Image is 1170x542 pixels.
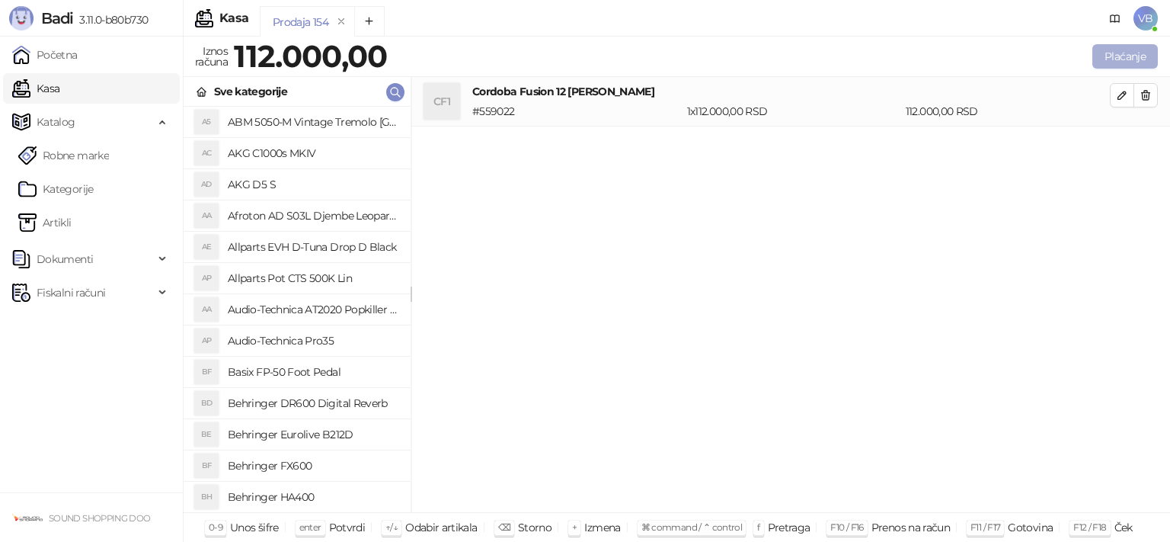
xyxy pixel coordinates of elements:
[37,107,75,137] span: Katalog
[1073,521,1106,533] span: F12 / F18
[228,297,398,322] h4: Audio-Technica AT2020 Popkiller Set
[18,174,94,204] a: Kategorije
[331,15,351,28] button: remove
[228,172,398,197] h4: AKG D5 S
[194,329,219,353] div: AP
[37,277,105,308] span: Fiskalni računi
[194,297,219,322] div: AA
[1103,6,1127,30] a: Dokumentacija
[228,329,398,353] h4: Audio-Technica Pro35
[498,521,510,533] span: ⌫
[518,518,551,537] div: Storno
[214,83,287,100] div: Sve kategorije
[871,518,950,537] div: Prenos na račun
[970,521,1000,533] span: F11 / F17
[12,73,59,104] a: Kasa
[9,6,34,30] img: Logo
[41,9,73,27] span: Badi
[228,204,398,228] h4: Afroton AD S03L Djembe Leopard Design
[469,103,684,120] div: # 559022
[757,521,759,533] span: f
[228,454,398,478] h4: Behringer FX600
[184,107,411,512] div: grid
[273,14,328,30] div: Prodaja 154
[228,235,398,259] h4: Allparts EVH D-Tuna Drop D Black
[299,521,321,533] span: enter
[228,110,398,134] h4: ABM 5050-M Vintage Tremolo [GEOGRAPHIC_DATA]
[228,391,398,415] h4: Behringer DR600 Digital Reverb
[219,12,248,24] div: Kasa
[12,502,43,533] img: 64x64-companyLogo-e7a8445e-e0d6-44f4-afaa-b464db374048.png
[194,391,219,415] div: BD
[18,207,72,238] a: ArtikliArtikli
[37,244,93,274] span: Dokumenti
[584,518,620,537] div: Izmena
[194,454,219,478] div: BF
[1008,518,1053,537] div: Gotovina
[1092,44,1158,69] button: Plaćanje
[405,518,477,537] div: Odabir artikala
[230,518,279,537] div: Unos šifre
[572,521,577,533] span: +
[641,521,743,533] span: ⌘ command / ⌃ control
[228,422,398,447] h4: Behringer Eurolive B212D
[209,521,222,533] span: 0-9
[194,204,219,228] div: AA
[194,360,219,384] div: BF
[472,83,1110,100] h4: Cordoba Fusion 12 [PERSON_NAME]
[234,37,388,75] strong: 112.000,00
[385,521,398,533] span: ↑/↓
[192,41,231,72] div: Iznos računa
[18,140,109,171] a: Robne marke
[194,141,219,165] div: AC
[73,13,148,27] span: 3.11.0-b80b730
[12,40,78,70] a: Početna
[1114,518,1133,537] div: Ček
[228,360,398,384] h4: Basix FP-50 Foot Pedal
[424,83,460,120] div: CF1
[194,485,219,509] div: BH
[49,513,150,524] small: SOUND SHOPPING DOO
[228,485,398,509] h4: Behringer HA400
[194,110,219,134] div: A5
[329,518,366,537] div: Potvrdi
[194,266,219,290] div: AP
[228,266,398,290] h4: Allparts Pot CTS 500K Lin
[684,103,903,120] div: 1 x 112.000,00 RSD
[228,141,398,165] h4: AKG C1000s MKIV
[1133,6,1158,30] span: VB
[903,103,1113,120] div: 112.000,00 RSD
[194,172,219,197] div: AD
[194,235,219,259] div: AE
[830,521,863,533] span: F10 / F16
[768,518,810,537] div: Pretraga
[194,422,219,447] div: BE
[354,6,385,37] button: Add tab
